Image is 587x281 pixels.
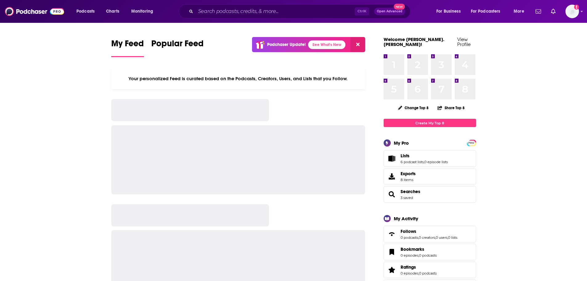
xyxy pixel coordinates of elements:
a: PRO [468,140,475,145]
span: Searches [384,186,476,203]
span: Bookmarks [401,246,424,252]
span: Follows [384,226,476,242]
a: 3 saved [401,196,413,200]
button: open menu [127,6,161,16]
button: open menu [432,6,468,16]
a: Searches [386,190,398,199]
a: Lists [386,154,398,163]
svg: Add a profile image [574,5,579,10]
span: , [435,235,436,240]
a: 0 creators [419,235,435,240]
a: 0 episode lists [424,160,448,164]
span: Ratings [384,262,476,278]
span: Bookmarks [384,244,476,260]
span: Monitoring [131,7,153,16]
a: Welcome [PERSON_NAME].[PERSON_NAME]! [384,36,444,47]
button: open menu [72,6,103,16]
span: Ratings [401,264,416,270]
a: Follows [401,229,457,234]
a: Searches [401,189,420,194]
a: Charts [102,6,123,16]
span: More [514,7,524,16]
span: Logged in as hannah.bishop [565,5,579,18]
a: 0 lists [448,235,457,240]
a: Follows [386,230,398,238]
span: Exports [386,172,398,181]
div: Your personalized Feed is curated based on the Podcasts, Creators, Users, and Lists that you Follow. [111,68,365,89]
img: Podchaser - Follow, Share and Rate Podcasts [5,6,64,17]
button: Show profile menu [565,5,579,18]
a: Ratings [386,266,398,274]
span: Exports [401,171,416,176]
span: , [418,235,419,240]
button: Open AdvancedNew [374,8,405,15]
span: PRO [468,141,475,145]
span: For Business [436,7,461,16]
a: View Profile [457,36,471,47]
span: Podcasts [76,7,95,16]
a: 0 users [436,235,447,240]
span: Lists [384,150,476,167]
a: See What's New [308,40,345,49]
button: open menu [509,6,532,16]
button: Change Top 8 [394,104,433,112]
a: 0 episodes [401,253,418,258]
input: Search podcasts, credits, & more... [196,6,355,16]
span: My Feed [111,38,144,52]
a: 0 episodes [401,271,418,275]
a: Bookmarks [386,248,398,256]
span: Lists [401,153,410,159]
div: My Activity [394,216,418,221]
span: 8 items [401,178,416,182]
a: My Feed [111,38,144,57]
span: Follows [401,229,416,234]
span: For Podcasters [471,7,500,16]
a: Bookmarks [401,246,437,252]
span: Open Advanced [377,10,402,13]
a: Exports [384,168,476,185]
a: 0 podcasts [419,253,437,258]
a: Popular Feed [151,38,204,57]
button: open menu [467,6,509,16]
span: Ctrl K [355,7,369,15]
span: New [394,4,405,10]
span: Popular Feed [151,38,204,52]
a: Create My Top 8 [384,119,476,127]
a: Ratings [401,264,437,270]
a: 0 podcasts [401,235,418,240]
button: Share Top 8 [437,102,465,114]
img: User Profile [565,5,579,18]
a: 0 podcasts [419,271,437,275]
span: Charts [106,7,119,16]
div: My Pro [394,140,409,146]
a: Show notifications dropdown [533,6,544,17]
a: Show notifications dropdown [548,6,558,17]
p: Podchaser Update! [267,42,306,47]
a: 6 podcast lists [401,160,424,164]
div: Search podcasts, credits, & more... [185,4,416,19]
a: Lists [401,153,448,159]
